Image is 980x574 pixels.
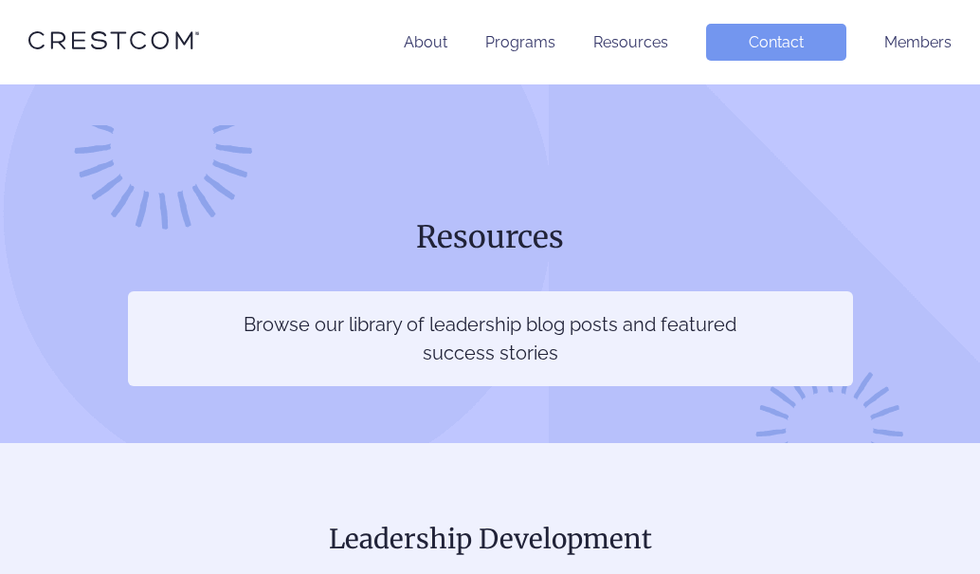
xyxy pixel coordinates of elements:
[404,33,447,51] a: About
[28,519,952,559] h2: Leadership Development
[128,217,853,257] h1: Resources
[485,33,555,51] a: Programs
[884,33,952,51] a: Members
[593,33,668,51] a: Resources
[243,310,738,367] p: Browse our library of leadership blog posts and featured success stories
[706,24,846,61] a: Contact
